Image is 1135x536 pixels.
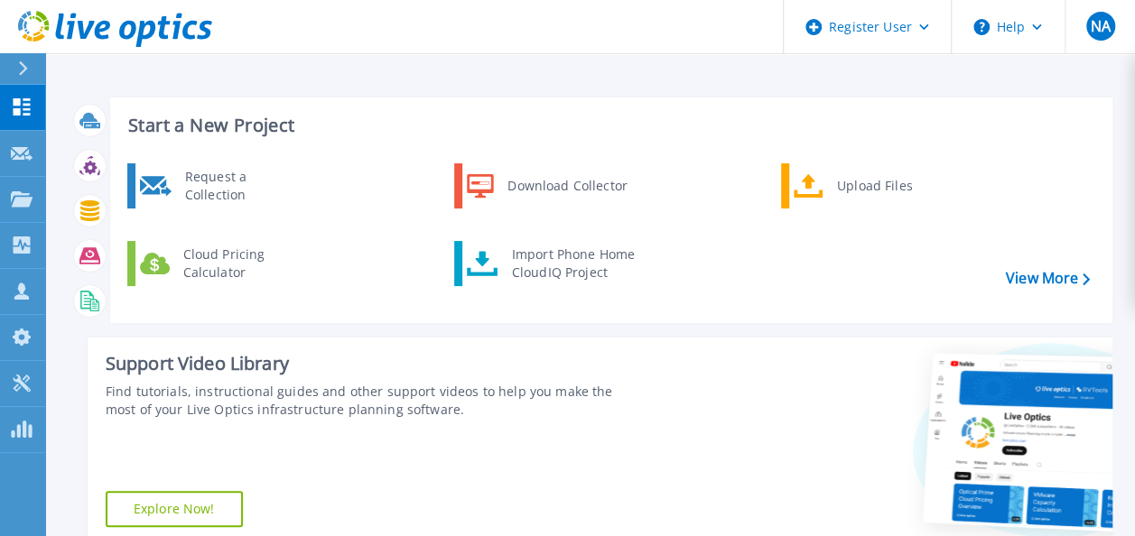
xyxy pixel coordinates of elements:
div: Upload Files [828,168,962,204]
a: Upload Files [781,163,966,208]
div: Find tutorials, instructional guides and other support videos to help you make the most of your L... [106,383,638,419]
div: Request a Collection [176,168,308,204]
span: NA [1090,19,1110,33]
div: Cloud Pricing Calculator [174,245,308,282]
a: Request a Collection [127,163,312,208]
a: Cloud Pricing Calculator [127,241,312,286]
a: Download Collector [454,163,639,208]
div: Import Phone Home CloudIQ Project [503,245,644,282]
a: Explore Now! [106,491,243,527]
a: View More [1006,270,1090,287]
div: Support Video Library [106,352,638,375]
h3: Start a New Project [128,116,1089,135]
div: Download Collector [498,168,635,204]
